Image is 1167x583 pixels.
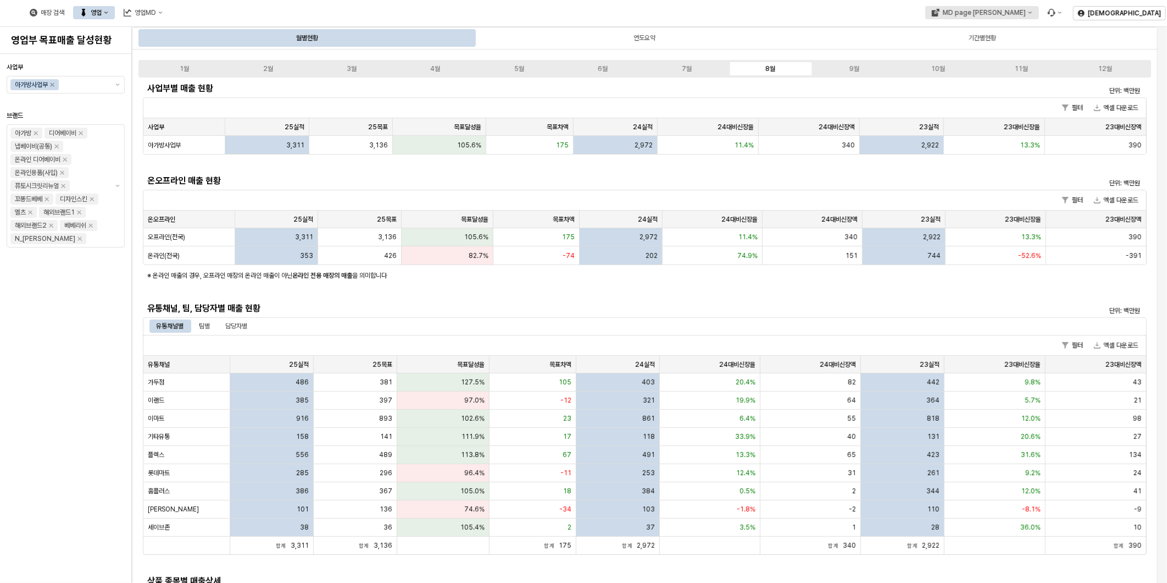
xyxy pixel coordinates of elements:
span: 목표달성율 [457,360,485,369]
span: 2,972 [640,233,658,241]
span: 31 [848,469,856,477]
span: 12.0% [1021,487,1041,496]
div: 2월 [263,65,273,73]
span: 13.3% [1021,233,1041,241]
label: 11월 [980,64,1063,74]
span: 사업부 [7,63,23,71]
span: 24실적 [638,215,658,223]
span: 사업부 [148,122,164,131]
span: 381 [380,378,392,387]
span: 118 [643,432,655,441]
span: 340 [844,233,858,241]
span: 105 [559,378,571,387]
span: 2 [568,523,571,532]
span: 105.4% [460,523,485,532]
span: 65 [847,450,856,459]
span: 24대비신장율 [721,215,758,223]
div: 엘츠 제거 [28,210,32,215]
div: 디자인스킨 [60,194,87,205]
span: 온라인(전국) [148,251,180,260]
font: 필터 [1072,195,1083,206]
button: 제안 사항 표시 [111,125,124,247]
span: 합계 [276,542,291,549]
span: 3,311 [286,140,304,149]
div: 아가방 제거 [34,131,38,135]
div: 월별현황 [296,31,318,45]
span: 134 [1129,450,1142,459]
span: 37 [646,523,655,532]
span: 127.5% [461,378,485,387]
span: 556 [296,450,309,459]
span: 25목표 [368,122,388,131]
h4: 영업부 목표매출 달성현황 [11,35,120,46]
span: -8.1% [1022,505,1041,514]
font: 엑셀 다운로드 [1104,195,1138,206]
label: 1월 [142,64,226,74]
span: 64 [847,396,856,405]
label: 6월 [561,64,644,74]
span: 141 [380,432,392,441]
span: 23대비신장율 [1004,122,1040,131]
h5: 유통채널, 팀, 담당자별 매출 현황 [147,303,891,314]
span: 105.6% [464,233,488,241]
div: 온라인 디어베이비 제거 [63,157,67,162]
span: 136 [380,505,392,514]
span: 103 [642,505,655,514]
span: 6.4% [740,414,755,423]
button: 영업 [73,6,115,19]
div: 5월 [514,65,524,73]
span: 2,922 [921,140,939,149]
div: 메뉴 항목 6 [1041,6,1069,19]
span: 목표달성율 [454,122,481,131]
div: 퓨토시크릿리뉴얼 [15,180,59,191]
div: 연도요약 [633,31,655,45]
span: 27 [1133,432,1142,441]
span: 97.0% [464,396,485,405]
p: 단위: 백만원 [902,178,1140,188]
span: 818 [927,414,940,423]
span: 261 [927,469,940,477]
div: 디어베이비 [49,128,76,139]
span: 41 [1133,487,1142,496]
span: 385 [296,396,309,405]
div: 아가방 [15,128,31,139]
span: 151 [846,251,858,260]
span: 175 [562,233,575,241]
span: 이랜드 [148,396,164,405]
span: 25실적 [293,215,313,223]
span: 롯데마트 [148,469,170,477]
p: ※ 온라인 매출의 경우, 오프라인 매장의 온라인 매출이 아닌 을 의미합니다 [147,271,975,280]
span: 390 [1129,233,1142,241]
span: 이마트 [148,414,164,423]
span: 175 [559,542,571,549]
span: 24대비신장율 [719,360,755,369]
div: 꼬똥드베베 제거 [45,197,49,201]
label: 5월 [477,64,561,74]
span: 38 [300,523,309,532]
label: 3월 [310,64,393,74]
span: -52.6% [1018,251,1041,260]
span: 2,972 [637,542,655,549]
span: 31.6% [1021,450,1041,459]
span: 916 [296,414,309,423]
span: -74 [563,251,575,260]
button: 영업MD [117,6,169,19]
span: 21 [1134,396,1142,405]
div: 연도요약 [477,29,812,47]
span: 합계 [544,542,559,549]
span: 25실적 [285,122,304,131]
div: 유통채널별 [156,320,184,333]
span: 23대비신장액 [1105,122,1142,131]
font: 엑셀 다운로드 [1104,102,1138,113]
button: 엑셀 다운로드 [1090,339,1143,352]
span: 3,136 [378,233,397,241]
span: 82.7% [469,251,488,260]
span: 489 [379,450,392,459]
label: 4월 [393,64,477,74]
span: 423 [927,450,940,459]
div: N_이야이야오 제거 [77,237,82,241]
span: 11.4% [735,140,754,149]
span: 43 [1133,378,1142,387]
